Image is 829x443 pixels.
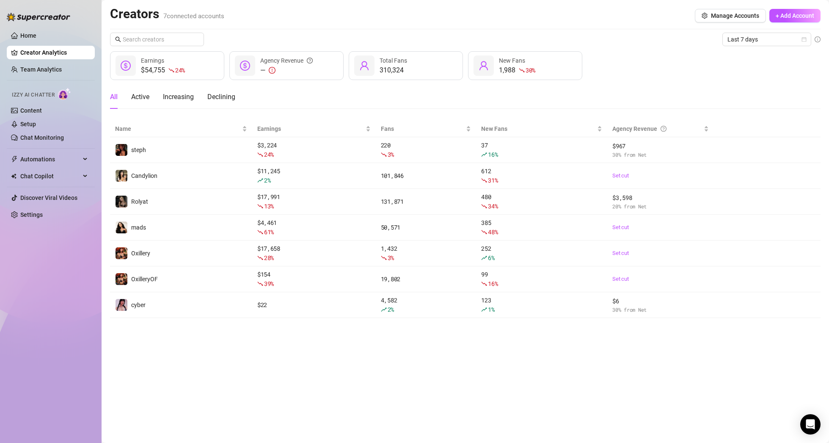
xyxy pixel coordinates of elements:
[115,124,240,133] span: Name
[488,305,494,313] span: 1 %
[381,223,471,232] div: 50,571
[612,141,709,151] span: $ 967
[121,61,131,71] span: dollar-circle
[307,56,313,65] span: question-circle
[702,13,708,19] span: setting
[163,92,194,102] div: Increasing
[380,65,407,75] div: 310,324
[116,221,127,233] img: mads
[168,67,174,73] span: fall
[257,152,263,158] span: fall
[695,9,766,22] button: Manage Accounts
[612,202,709,210] span: 20 % from Net
[499,57,525,64] span: New Fans
[110,121,252,137] th: Name
[131,147,146,153] span: steph
[380,57,407,64] span: Total Fans
[116,273,127,285] img: OxilleryOF
[359,61,369,71] span: user
[612,296,709,306] span: $ 6
[257,255,263,261] span: fall
[519,67,525,73] span: fall
[58,88,71,100] img: AI Chatter
[264,176,270,184] span: 2 %
[131,224,146,231] span: mads
[376,121,476,137] th: Fans
[612,306,709,314] span: 30 % from Net
[481,203,487,209] span: fall
[110,6,224,22] h2: Creators
[481,244,602,263] div: 252
[727,33,806,46] span: Last 7 days
[488,254,494,262] span: 6 %
[20,134,64,141] a: Chat Monitoring
[481,307,487,313] span: rise
[612,193,709,202] span: $ 3,598
[476,121,607,137] th: New Fans
[20,169,80,183] span: Chat Copilot
[769,9,821,22] button: + Add Account
[381,197,471,206] div: 131,871
[257,177,263,183] span: rise
[131,250,150,257] span: Oxillery
[116,299,127,311] img: cyber
[481,281,487,287] span: fall
[481,255,487,261] span: rise
[488,228,498,236] span: 48 %
[481,141,602,159] div: 37
[381,296,471,314] div: 4,582
[481,218,602,237] div: 385
[711,12,759,19] span: Manage Accounts
[264,150,274,158] span: 24 %
[116,247,127,259] img: Oxillery
[612,124,702,133] div: Agency Revenue
[257,270,371,288] div: $ 154
[257,300,371,310] div: $ 22
[612,275,709,283] a: Set cut
[612,172,709,180] a: Set cut
[131,198,148,205] span: Rolyat
[264,228,274,236] span: 61 %
[257,244,371,263] div: $ 17,658
[381,171,471,180] div: 101,846
[260,65,313,75] div: —
[116,144,127,156] img: steph
[481,124,595,133] span: New Fans
[20,66,62,73] a: Team Analytics
[526,66,535,74] span: 30 %
[115,36,121,42] span: search
[20,107,42,114] a: Content
[131,172,157,179] span: Candylion
[11,173,17,179] img: Chat Copilot
[257,141,371,159] div: $ 3,224
[381,274,471,284] div: 19,802
[264,280,274,288] span: 39 %
[381,307,387,313] span: rise
[801,37,807,42] span: calendar
[11,156,18,163] span: thunderbolt
[264,254,274,262] span: 28 %
[163,12,224,20] span: 7 connected accounts
[20,152,80,166] span: Automations
[20,211,43,218] a: Settings
[499,65,535,75] div: 1,988
[481,192,602,211] div: 480
[20,121,36,127] a: Setup
[388,150,394,158] span: 3 %
[131,302,146,308] span: cyber
[488,150,498,158] span: 16 %
[257,218,371,237] div: $ 4,461
[381,152,387,158] span: fall
[612,151,709,159] span: 30 % from Net
[269,67,275,74] span: exclamation-circle
[260,56,313,65] div: Agency Revenue
[488,280,498,288] span: 16 %
[488,202,498,210] span: 34 %
[381,141,471,159] div: 220
[479,61,489,71] span: user
[116,196,127,208] img: Rolyat
[381,255,387,261] span: fall
[131,276,158,282] span: OxilleryOF
[381,124,464,133] span: Fans
[20,32,36,39] a: Home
